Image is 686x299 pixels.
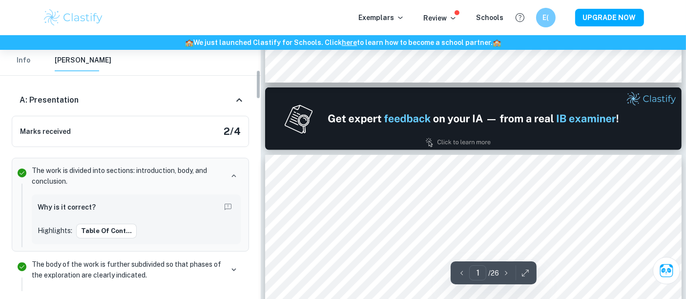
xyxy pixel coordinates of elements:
button: Report mistake/confusion [221,200,235,214]
a: here [342,39,357,46]
button: Ask Clai [653,257,680,284]
button: E( [536,8,556,27]
h6: E( [540,12,551,23]
a: Schools [477,14,504,21]
p: Exemplars [359,12,404,23]
h6: A: Presentation [20,94,79,106]
div: A: Presentation [12,85,249,116]
button: Help and Feedback [512,9,528,26]
span: 🏫 [185,39,193,46]
button: UPGRADE NOW [575,9,644,26]
button: Table of Cont... [76,224,137,238]
p: The body of the work is further subdivided so that phases of the exploration are clearly indicated. [32,259,223,280]
img: Clastify logo [42,8,104,27]
p: Highlights: [38,225,72,236]
svg: Correct [16,261,28,273]
button: [PERSON_NAME] [55,50,111,71]
span: 🏫 [493,39,501,46]
h6: Marks received [20,126,71,137]
p: The work is divided into sections: introduction, body, and conclusion. [32,165,223,187]
button: Info [12,50,35,71]
h6: We just launched Clastify for Schools. Click to learn how to become a school partner. [2,37,684,48]
p: Review [424,13,457,23]
p: / 26 [488,268,499,278]
h5: 2 / 4 [224,124,241,139]
h6: Why is it correct? [38,202,96,213]
svg: Correct [16,167,28,179]
img: Ad [265,87,682,150]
